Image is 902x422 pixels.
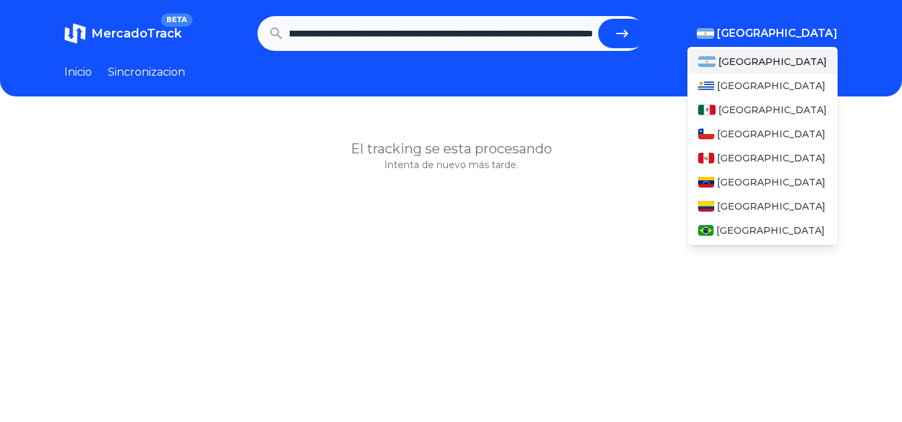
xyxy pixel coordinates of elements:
span: [GEOGRAPHIC_DATA] [718,55,827,68]
a: Peru[GEOGRAPHIC_DATA] [687,146,838,170]
a: Argentina[GEOGRAPHIC_DATA] [687,50,838,74]
span: BETA [161,13,192,27]
span: MercadoTrack [91,26,182,41]
a: Venezuela[GEOGRAPHIC_DATA] [687,170,838,194]
img: Brasil [698,225,714,236]
a: MercadoTrackBETA [64,23,182,44]
a: Sincronizacion [108,64,185,80]
img: Chile [698,129,714,139]
a: Uruguay[GEOGRAPHIC_DATA] [687,74,838,98]
span: [GEOGRAPHIC_DATA] [717,151,826,165]
img: Colombia [698,201,714,212]
img: MercadoTrack [64,23,86,44]
img: Argentina [697,28,714,39]
span: [GEOGRAPHIC_DATA] [716,224,825,237]
button: [GEOGRAPHIC_DATA] [697,25,838,42]
img: Venezuela [698,177,714,188]
h1: El tracking se esta procesando [64,139,838,158]
img: Uruguay [698,80,714,91]
span: [GEOGRAPHIC_DATA] [717,79,826,92]
a: Colombia[GEOGRAPHIC_DATA] [687,194,838,218]
span: [GEOGRAPHIC_DATA] [717,175,826,189]
p: Intenta de nuevo más tarde. [64,158,838,171]
span: [GEOGRAPHIC_DATA] [717,25,838,42]
a: Chile[GEOGRAPHIC_DATA] [687,122,838,146]
img: Peru [698,153,714,163]
a: Mexico[GEOGRAPHIC_DATA] [687,98,838,122]
span: [GEOGRAPHIC_DATA] [717,200,826,213]
img: Mexico [698,104,716,115]
span: [GEOGRAPHIC_DATA] [718,103,827,117]
img: Argentina [698,56,716,67]
span: [GEOGRAPHIC_DATA] [717,127,826,141]
a: Inicio [64,64,92,80]
a: Brasil[GEOGRAPHIC_DATA] [687,218,838,242]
